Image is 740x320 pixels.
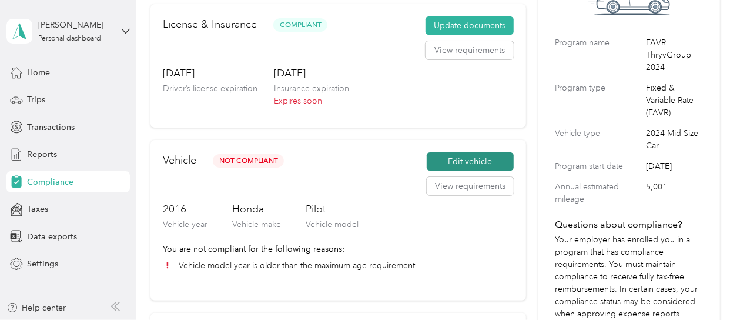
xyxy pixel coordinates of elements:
[646,127,704,152] span: 2024 Mid-Size Car
[273,18,327,32] span: Compliant
[646,82,704,119] span: Fixed & Variable Rate (FAVR)
[27,176,73,188] span: Compliance
[163,202,207,216] h3: 2016
[427,177,514,196] button: View requirements
[306,218,359,231] p: Vehicle model
[274,95,349,107] p: Expires soon
[163,218,207,231] p: Vehicle year
[274,66,349,81] h3: [DATE]
[38,19,112,31] div: [PERSON_NAME]
[426,41,514,60] button: View requirements
[555,234,704,320] p: Your employer has enrolled you in a program that has compliance requirements. You must maintain c...
[163,259,513,272] li: Vehicle model year is older than the maximum age requirement
[27,148,57,161] span: Reports
[306,202,359,216] h3: Pilot
[163,82,257,95] p: Driver’s license expiration
[646,181,704,205] span: 5,001
[274,82,349,95] p: Insurance expiration
[555,82,642,119] label: Program type
[27,231,77,243] span: Data exports
[27,258,58,270] span: Settings
[646,160,704,172] span: [DATE]
[163,243,513,255] p: You are not compliant for the following reasons:
[555,181,642,205] label: Annual estimated mileage
[232,202,281,216] h3: Honda
[27,121,75,134] span: Transactions
[555,36,642,74] label: Program name
[555,127,642,152] label: Vehicle type
[163,16,257,32] h2: License & Insurance
[163,152,196,168] h2: Vehicle
[232,218,281,231] p: Vehicle make
[27,94,45,106] span: Trips
[427,152,514,171] button: Edit vehicle
[27,203,48,215] span: Taxes
[38,35,101,42] div: Personal dashboard
[555,218,704,232] h4: Questions about compliance?
[213,154,284,168] span: Not Compliant
[6,302,66,314] button: Help center
[674,254,740,320] iframe: Everlance-gr Chat Button Frame
[646,36,704,74] span: FAVR ThryvGroup 2024
[426,16,514,35] button: Update documents
[163,66,257,81] h3: [DATE]
[27,66,50,79] span: Home
[555,160,642,172] label: Program start date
